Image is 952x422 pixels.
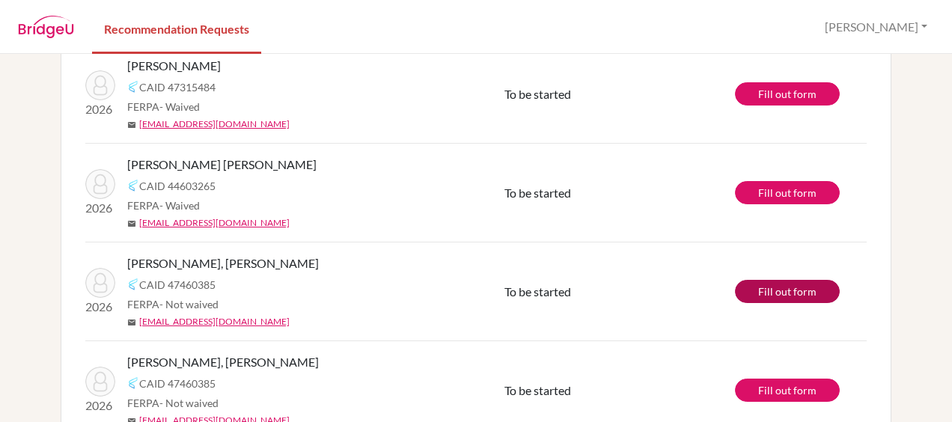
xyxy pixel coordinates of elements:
p: 2026 [85,199,115,217]
span: FERPA [127,395,219,411]
span: FERPA [127,296,219,312]
img: Common App logo [127,180,139,192]
a: [EMAIL_ADDRESS][DOMAIN_NAME] [139,315,290,328]
p: 2026 [85,298,115,316]
span: CAID 47315484 [139,79,216,95]
span: - Not waived [159,397,219,409]
span: - Waived [159,100,200,113]
span: mail [127,219,136,228]
span: To be started [504,87,571,101]
span: CAID 47460385 [139,376,216,391]
a: [EMAIL_ADDRESS][DOMAIN_NAME] [139,216,290,230]
p: 2026 [85,100,115,118]
span: FERPA [127,198,200,213]
p: 2026 [85,397,115,415]
span: [PERSON_NAME], [PERSON_NAME] [127,353,319,371]
a: Fill out form [735,181,840,204]
span: To be started [504,284,571,299]
span: mail [127,318,136,327]
span: [PERSON_NAME] [PERSON_NAME] [127,156,317,174]
span: [PERSON_NAME] [127,57,221,75]
img: BridgeU logo [18,16,74,38]
a: Fill out form [735,280,840,303]
button: [PERSON_NAME] [818,13,934,41]
span: FERPA [127,99,200,114]
img: Flach Fernandes, Julia [85,169,115,199]
img: Common App logo [127,278,139,290]
span: - Waived [159,199,200,212]
img: Common App logo [127,81,139,93]
a: Fill out form [735,379,840,402]
a: Fill out form [735,82,840,105]
img: Moreno Lorenzo, Christian [85,268,115,298]
span: - Not waived [159,298,219,311]
span: mail [127,120,136,129]
span: CAID 47460385 [139,277,216,293]
span: CAID 44603265 [139,178,216,194]
span: [PERSON_NAME], [PERSON_NAME] [127,254,319,272]
a: [EMAIL_ADDRESS][DOMAIN_NAME] [139,117,290,131]
img: Teixeira, Gustavo [85,70,115,100]
span: To be started [504,186,571,200]
span: To be started [504,383,571,397]
a: Recommendation Requests [92,2,261,54]
img: Moreno Lorenzo, Christian [85,367,115,397]
img: Common App logo [127,377,139,389]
